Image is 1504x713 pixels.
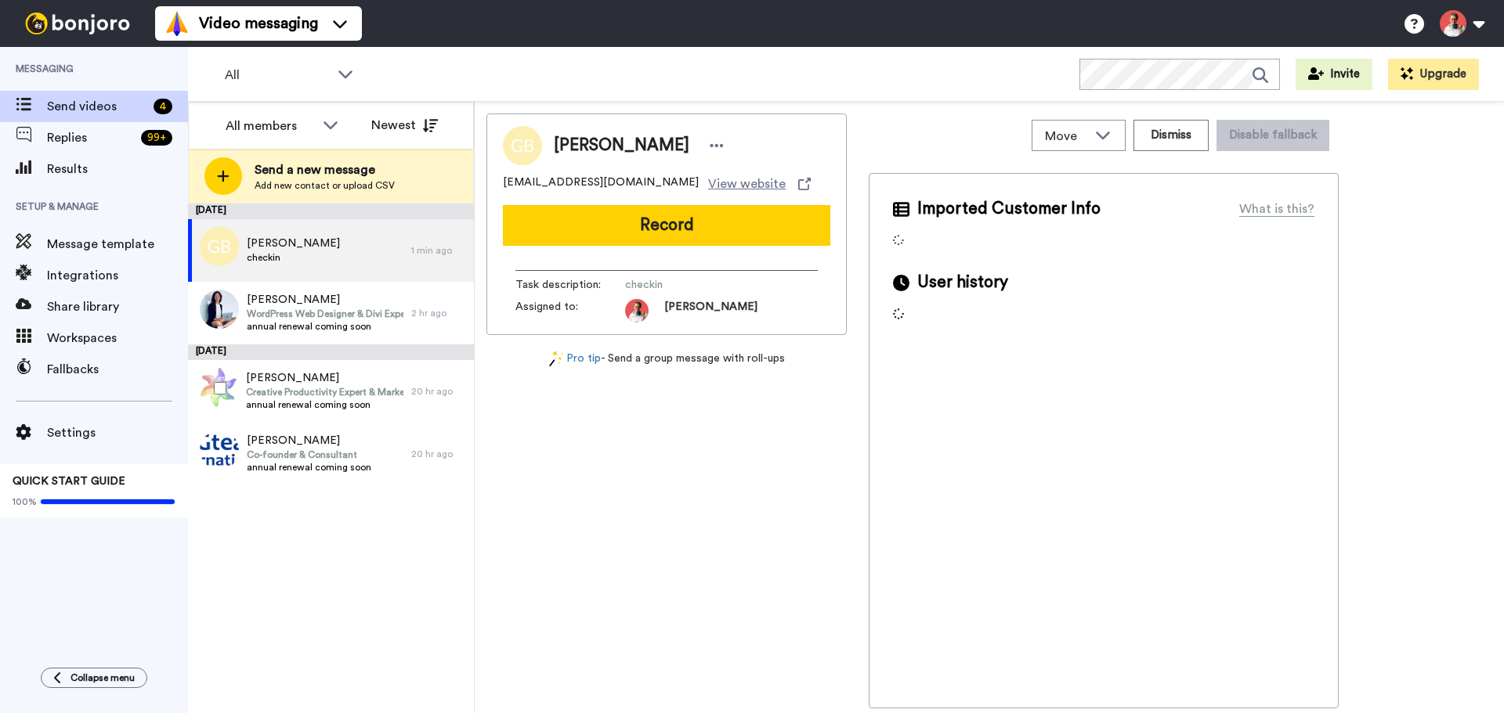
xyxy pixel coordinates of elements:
a: View website [708,175,811,193]
div: 20 hr ago [411,385,466,398]
span: Video messaging [199,13,318,34]
span: [EMAIL_ADDRESS][DOMAIN_NAME] [503,175,699,193]
button: Invite [1296,59,1372,90]
img: a7587974-475e-483e-9dda-04f9825adbff.png [200,430,239,470]
span: Fallbacks [47,360,188,379]
span: annual renewal coming soon [246,398,403,411]
span: Results [47,160,188,178]
img: bj-logo-header-white.svg [19,13,136,34]
span: annual renewal coming soon [247,461,371,474]
button: Newest [360,110,450,141]
button: Dismiss [1133,120,1209,151]
span: View website [708,175,786,193]
span: checkin [625,277,774,293]
button: Record [503,205,830,246]
div: [DATE] [188,203,474,219]
div: All members [226,117,315,135]
span: checkin [247,251,340,264]
img: 6b251c6d-fbd7-42de-9aa9-cde37efd5617.jpg [200,290,239,329]
button: Collapse menu [41,668,147,688]
div: 20 hr ago [411,448,466,460]
span: All [225,66,330,85]
div: What is this? [1239,200,1314,218]
span: Integrations [47,266,188,285]
span: Creative Productivity Expert & Marketing Coach [246,386,403,398]
span: Send a new message [255,160,395,179]
span: Workspaces [47,329,188,347]
img: bac30147-3b56-4842-a714-5a985ed6e6ec-1665417034.jpg [625,299,649,322]
span: [PERSON_NAME] [247,292,403,308]
div: 2 hr ago [411,307,466,319]
span: Imported Customer Info [917,197,1101,221]
div: 99 + [141,130,172,146]
button: Upgrade [1388,59,1479,90]
span: Collapse menu [70,672,135,684]
span: Task description : [515,277,625,293]
span: User history [917,271,1008,294]
span: annual renewal coming soon [247,320,403,333]
span: [PERSON_NAME] [554,134,689,157]
span: Assigned to: [515,299,625,322]
span: [PERSON_NAME] [247,433,371,448]
img: Image of Gwen Baird [503,126,542,165]
span: Settings [47,423,188,442]
span: [PERSON_NAME] [664,299,757,322]
span: Replies [47,128,135,147]
span: Move [1045,127,1087,146]
div: - Send a group message with roll-ups [486,351,847,367]
div: 4 [154,99,172,114]
a: Pro tip [549,351,601,367]
img: magic-wand.svg [549,351,563,367]
button: Disable fallback [1217,120,1329,151]
div: [DATE] [188,344,474,360]
span: Message template [47,235,188,254]
span: 100% [13,495,37,508]
span: Send videos [47,97,147,116]
span: Co-founder & Consultant [247,448,371,461]
img: gb.png [200,227,239,266]
span: QUICK START GUIDE [13,476,125,487]
span: Add new contact or upload CSV [255,179,395,192]
div: 1 min ago [411,244,466,257]
img: vm-color.svg [164,11,190,36]
span: WordPress Web Designer & Divi Expert [247,308,403,320]
span: [PERSON_NAME] [246,370,403,386]
span: [PERSON_NAME] [247,236,340,251]
span: Share library [47,297,188,316]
